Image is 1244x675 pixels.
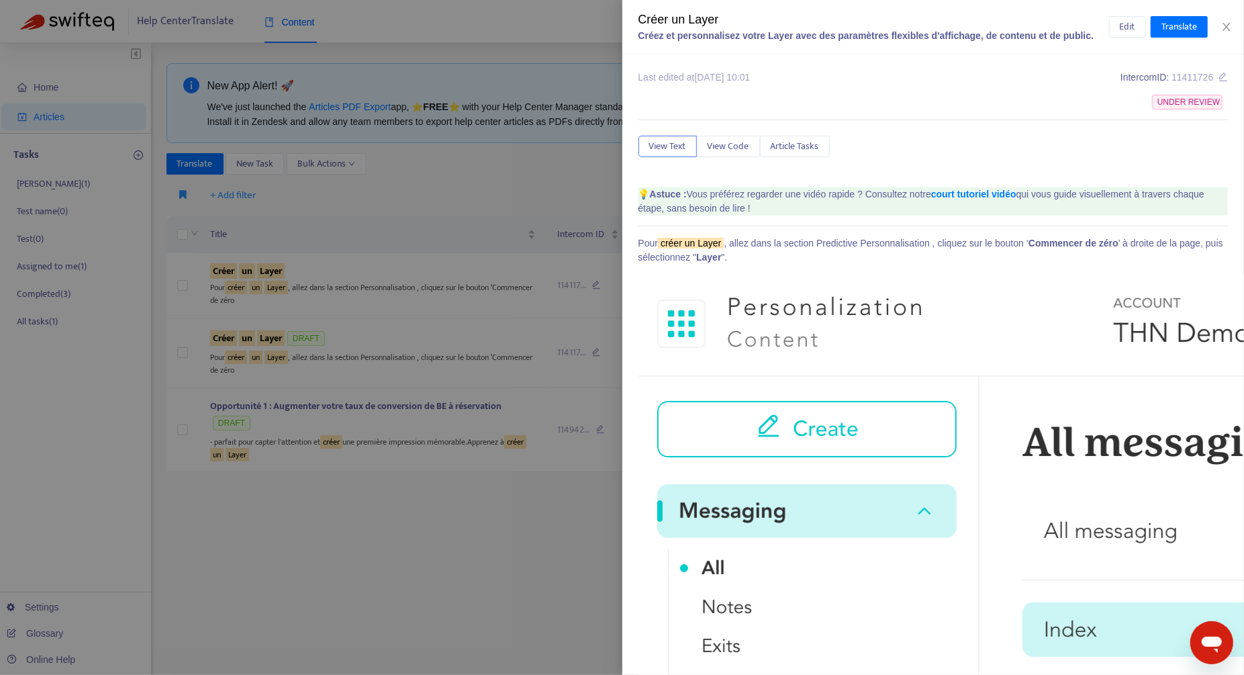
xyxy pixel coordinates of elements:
[638,71,751,85] div: Last edited at [DATE] 10:01
[696,252,721,263] b: Layer
[638,136,697,157] button: View Text
[1151,16,1208,38] button: Translate
[1190,621,1233,664] iframe: Button to launch messaging window
[1221,21,1232,32] span: close
[1120,19,1135,34] span: Edit
[658,238,724,249] sqkw: créer un Layer
[1109,16,1146,38] button: Edit
[1171,72,1213,83] span: 11411726
[708,139,749,154] span: View Code
[638,11,1109,29] div: Créer un Layer
[1217,21,1236,34] button: Close
[771,139,819,154] span: Article Tasks
[638,29,1109,43] div: Créez et personnalisez votre Layer avec des paramètres flexibles d'affichage, de contenu et de pu...
[760,136,830,157] button: Article Tasks
[649,139,686,154] span: View Text
[638,236,1229,265] p: Pour , allez dans la section Predictive Personnalisation , cliquez sur le bouton ‘ ’ à droite de ...
[650,189,687,199] b: Astuce :
[638,187,1229,216] p: 💡 Vous préférez regarder une vidéo rapide ? Consultez notre qui vous guide visuellement à travers...
[1028,238,1118,249] b: Commencer de zéro
[1120,71,1228,85] div: Intercom ID:
[697,136,760,157] button: View Code
[931,189,1016,199] a: court tutoriel vidéo
[1152,95,1223,109] span: UNDER REVIEW
[1161,19,1197,34] span: Translate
